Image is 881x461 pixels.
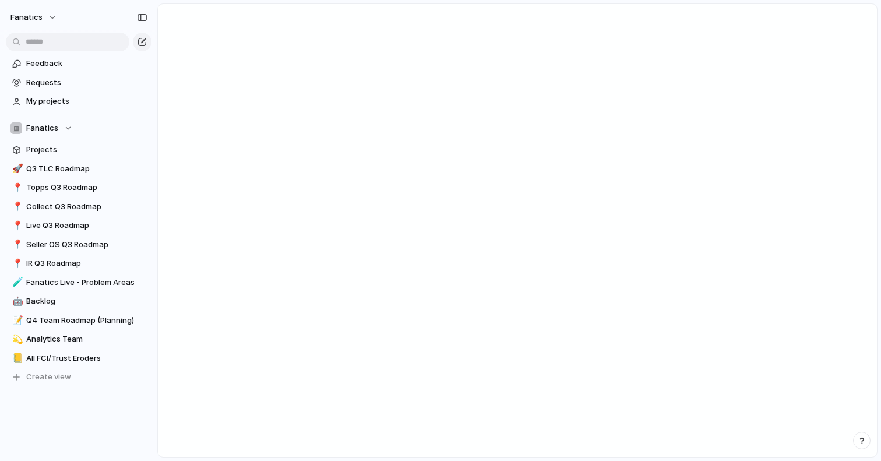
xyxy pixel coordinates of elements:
button: 📝 [10,315,22,326]
a: 📒All FCI/Trust Eroders [6,350,151,367]
a: 📍IR Q3 Roadmap [6,255,151,272]
button: 📒 [10,353,22,364]
span: Q4 Team Roadmap (Planning) [26,315,147,326]
a: 📍Topps Q3 Roadmap [6,179,151,196]
div: 📍 [12,238,20,251]
span: Requests [26,77,147,89]
button: 🚀 [10,163,22,175]
a: 💫Analytics Team [6,330,151,348]
span: Seller OS Q3 Roadmap [26,239,147,251]
div: 📍 [12,257,20,270]
div: 📝 [12,314,20,327]
div: 📍 [12,200,20,213]
a: 📝Q4 Team Roadmap (Planning) [6,312,151,329]
span: IR Q3 Roadmap [26,258,147,269]
button: 📍 [10,239,22,251]
a: 🧪Fanatics Live - Problem Areas [6,274,151,291]
span: Q3 TLC Roadmap [26,163,147,175]
div: 📒 [12,351,20,365]
a: 📍Live Q3 Roadmap [6,217,151,234]
a: 🚀Q3 TLC Roadmap [6,160,151,178]
span: Analytics Team [26,333,147,345]
div: 🤖 [12,295,20,308]
button: fanatics [5,8,63,27]
span: Collect Q3 Roadmap [26,201,147,213]
span: Fanatics [26,122,58,134]
button: 📍 [10,201,22,213]
div: 🧪 [12,276,20,289]
span: Create view [26,371,71,383]
span: Feedback [26,58,147,69]
span: fanatics [10,12,43,23]
a: Projects [6,141,151,159]
button: 📍 [10,182,22,193]
span: Projects [26,144,147,156]
span: Topps Q3 Roadmap [26,182,147,193]
div: 📍 [12,181,20,195]
span: My projects [26,96,147,107]
a: 📍Collect Q3 Roadmap [6,198,151,216]
span: Live Q3 Roadmap [26,220,147,231]
a: Requests [6,74,151,92]
div: 📍 [12,219,20,233]
button: 🤖 [10,295,22,307]
a: 📍Seller OS Q3 Roadmap [6,236,151,254]
button: 📍 [10,220,22,231]
div: 🚀 [12,162,20,175]
button: 📍 [10,258,22,269]
button: Create view [6,368,151,386]
button: Fanatics [6,119,151,137]
a: Feedback [6,55,151,72]
span: All FCI/Trust Eroders [26,353,147,364]
div: 💫 [12,333,20,346]
a: 🤖Backlog [6,293,151,310]
span: Fanatics Live - Problem Areas [26,277,147,288]
span: Backlog [26,295,147,307]
button: 🧪 [10,277,22,288]
a: My projects [6,93,151,110]
button: 💫 [10,333,22,345]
